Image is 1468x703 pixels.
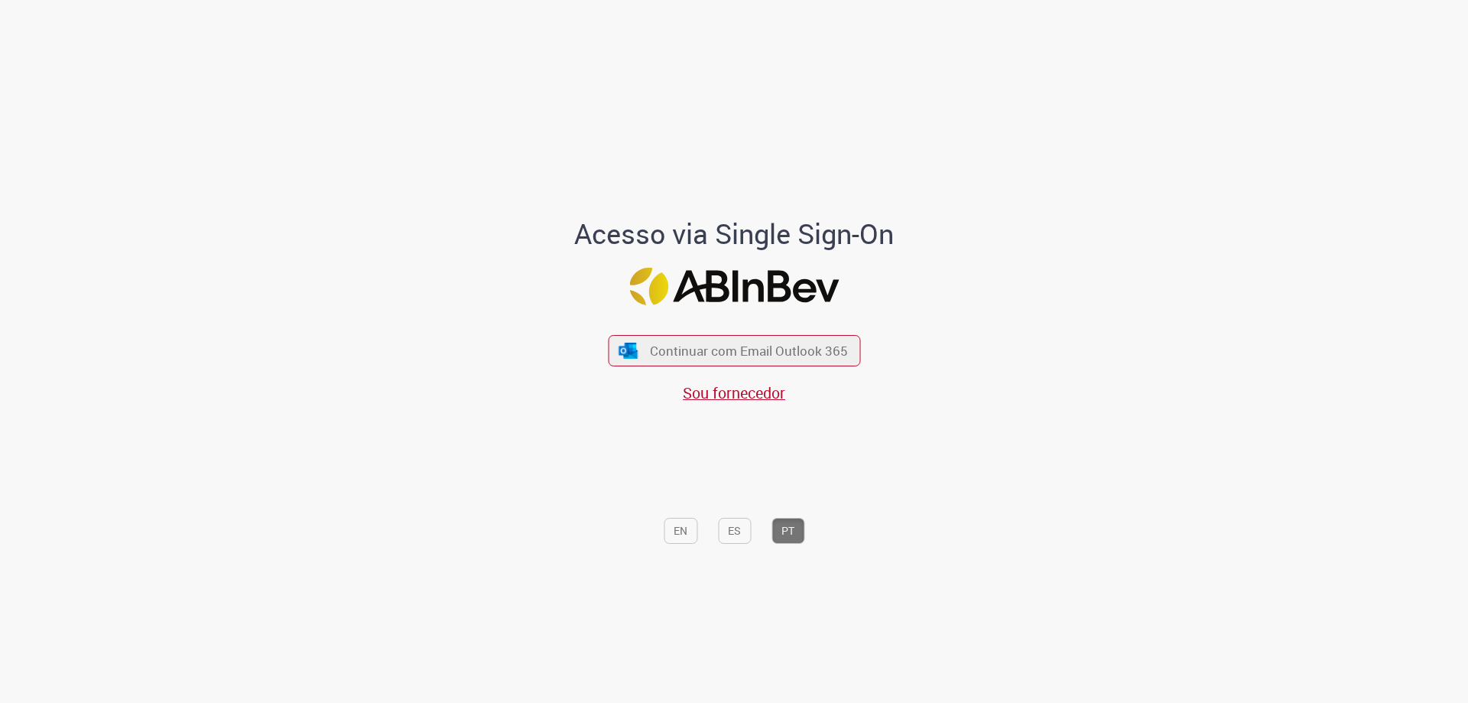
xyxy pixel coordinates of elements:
button: PT [771,518,804,544]
button: EN [664,518,697,544]
h1: Acesso via Single Sign-On [522,219,947,249]
span: Continuar com Email Outlook 365 [650,342,848,360]
img: Logo ABInBev [629,268,839,305]
img: ícone Azure/Microsoft 360 [618,343,639,359]
button: ícone Azure/Microsoft 360 Continuar com Email Outlook 365 [608,335,860,366]
button: ES [718,518,751,544]
a: Sou fornecedor [683,382,785,403]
